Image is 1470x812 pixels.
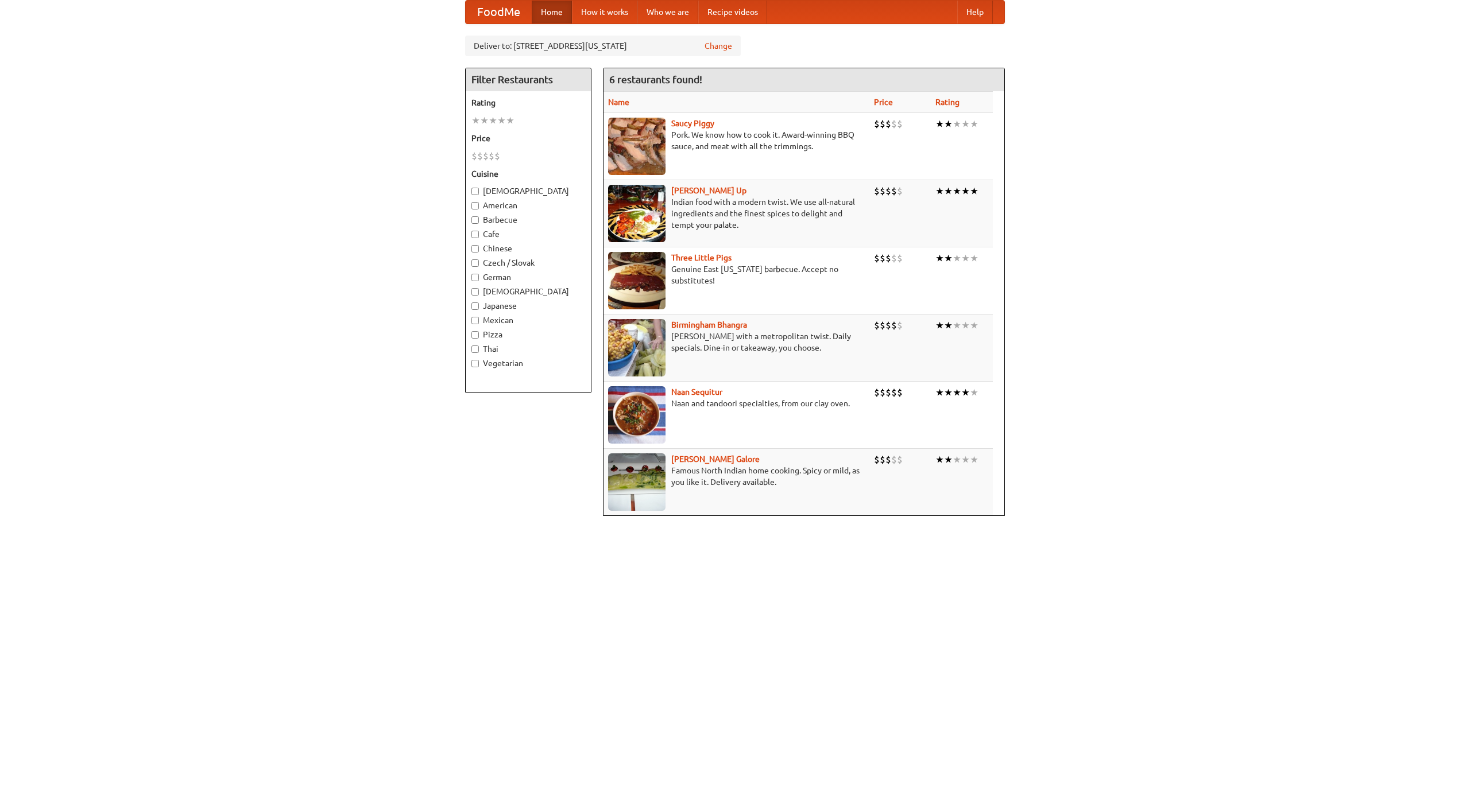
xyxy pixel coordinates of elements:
[471,317,479,324] input: Mexican
[671,387,722,397] b: Naan Sequitur
[970,386,978,399] li: ★
[480,114,489,127] li: ★
[471,133,585,144] h5: Price
[471,360,479,367] input: Vegetarian
[885,252,891,265] li: $
[961,252,970,265] li: ★
[891,386,897,399] li: $
[489,114,497,127] li: ★
[705,40,732,52] a: Change
[471,202,479,209] input: American
[471,150,477,162] li: $
[471,343,585,355] label: Thai
[471,114,480,127] li: ★
[874,319,880,332] li: $
[897,319,903,332] li: $
[961,118,970,130] li: ★
[471,168,585,180] h5: Cuisine
[935,185,944,197] li: ★
[608,331,865,353] p: [PERSON_NAME] with a metropolitan twist. Daily specials. Dine-in or takeaway, you choose.
[671,186,746,195] a: [PERSON_NAME] Up
[897,252,903,265] li: $
[874,98,893,107] a: Price
[970,453,978,466] li: ★
[897,185,903,197] li: $
[880,453,885,466] li: $
[970,185,978,197] li: ★
[671,253,732,262] a: Three Little Pigs
[953,453,961,466] li: ★
[608,465,865,488] p: Famous North Indian home cooking. Spicy or mild, as you like it. Delivery available.
[944,118,953,130] li: ★
[885,319,891,332] li: $
[671,320,747,329] a: Birmingham Bhangra
[671,454,760,464] a: [PERSON_NAME] Galore
[961,319,970,332] li: ★
[885,185,891,197] li: $
[944,319,953,332] li: ★
[874,453,880,466] li: $
[608,98,629,107] a: Name
[874,386,880,399] li: $
[471,214,585,226] label: Barbecue
[471,245,479,252] input: Chinese
[608,386,666,444] img: naansequitur.jpg
[944,453,953,466] li: ★
[880,185,885,197] li: $
[698,1,767,24] a: Recipe videos
[608,398,865,409] p: Naan and tandoori specialties, from our clay oven.
[471,274,479,281] input: German
[953,118,961,130] li: ★
[874,118,880,130] li: $
[891,453,897,466] li: $
[608,118,666,175] img: saucy.jpg
[935,98,960,107] a: Rating
[970,252,978,265] li: ★
[608,252,666,309] img: littlepigs.jpg
[609,74,702,85] ng-pluralize: 6 restaurants found!
[471,288,479,296] input: [DEMOGRAPHIC_DATA]
[471,228,585,240] label: Cafe
[671,119,714,128] a: Saucy Piggy
[957,1,993,24] a: Help
[897,118,903,130] li: $
[483,150,489,162] li: $
[953,319,961,332] li: ★
[961,185,970,197] li: ★
[471,358,585,369] label: Vegetarian
[471,302,479,310] input: Japanese
[953,386,961,399] li: ★
[944,185,953,197] li: ★
[880,252,885,265] li: $
[572,1,637,24] a: How it works
[953,252,961,265] li: ★
[880,386,885,399] li: $
[608,129,865,152] p: Pork. We know how to cook it. Award-winning BBQ sauce, and meat with all the trimmings.
[471,257,585,269] label: Czech / Slovak
[874,185,880,197] li: $
[471,185,585,197] label: [DEMOGRAPHIC_DATA]
[497,114,506,127] li: ★
[471,300,585,312] label: Japanese
[874,252,880,265] li: $
[880,118,885,130] li: $
[961,453,970,466] li: ★
[471,331,479,339] input: Pizza
[608,453,666,511] img: currygalore.jpg
[608,185,666,242] img: curryup.jpg
[935,252,944,265] li: ★
[891,319,897,332] li: $
[880,319,885,332] li: $
[637,1,698,24] a: Who we are
[532,1,572,24] a: Home
[465,36,741,56] div: Deliver to: [STREET_ADDRESS][US_STATE]
[944,386,953,399] li: ★
[885,453,891,466] li: $
[471,286,585,297] label: [DEMOGRAPHIC_DATA]
[506,114,514,127] li: ★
